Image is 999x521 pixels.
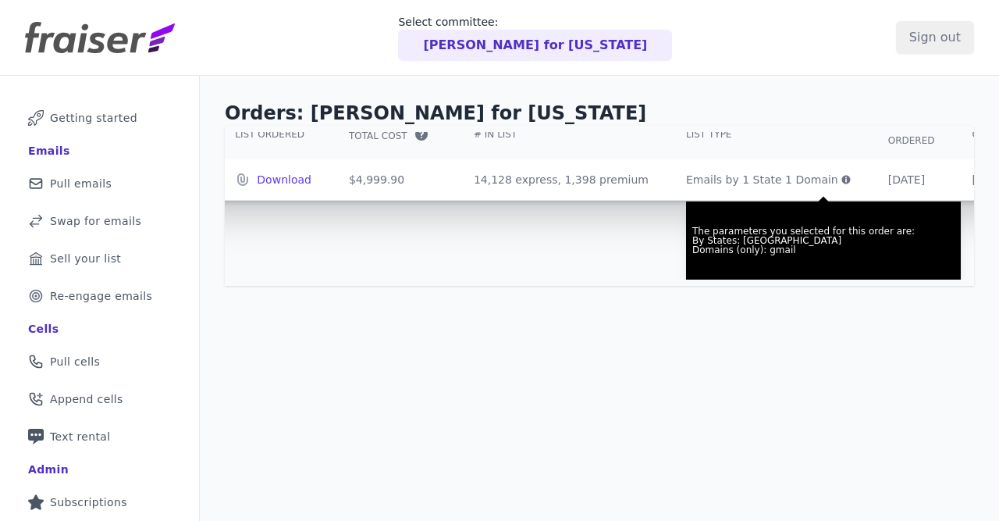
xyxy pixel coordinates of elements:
[50,354,100,369] span: Pull cells
[455,109,667,159] th: # In List
[455,159,667,200] td: 14,128 express, 1,398 premium
[50,213,141,229] span: Swap for emails
[686,172,838,187] span: Emails by 1 State 1 Domain
[12,485,187,519] a: Subscriptions
[216,109,330,159] th: List Ordered
[12,241,187,276] a: Sell your list
[50,391,123,407] span: Append cells
[12,344,187,379] a: Pull cells
[28,321,59,337] div: Cells
[28,143,70,159] div: Emails
[667,109,869,159] th: List Type
[50,176,112,191] span: Pull emails
[398,14,672,30] p: Select committee:
[12,279,187,313] a: Re-engage emails
[423,36,647,55] p: [PERSON_NAME] for [US_STATE]
[12,204,187,238] a: Swap for emails
[330,159,455,200] td: $4,999.90
[896,21,974,54] input: Sign out
[257,172,311,187] a: Download
[692,245,955,255] p: Domains (only): gmail
[12,166,187,201] a: Pull emails
[398,14,672,61] a: Select committee: [PERSON_NAME] for [US_STATE]
[869,109,954,159] th: Date Ordered
[225,101,974,126] h1: Orders: [PERSON_NAME] for [US_STATE]
[25,22,175,53] img: Fraiser Logo
[28,462,69,477] div: Admin
[50,429,111,444] span: Text rental
[50,288,152,304] span: Re-engage emails
[869,159,954,200] td: [DATE]
[50,494,127,510] span: Subscriptions
[12,101,187,135] a: Getting started
[692,227,955,236] p: The parameters you selected for this order are:
[349,130,407,142] span: Total Cost
[692,236,955,245] p: By States: [GEOGRAPHIC_DATA]
[50,251,121,266] span: Sell your list
[12,382,187,416] a: Append cells
[50,110,137,126] span: Getting started
[12,419,187,454] a: Text rental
